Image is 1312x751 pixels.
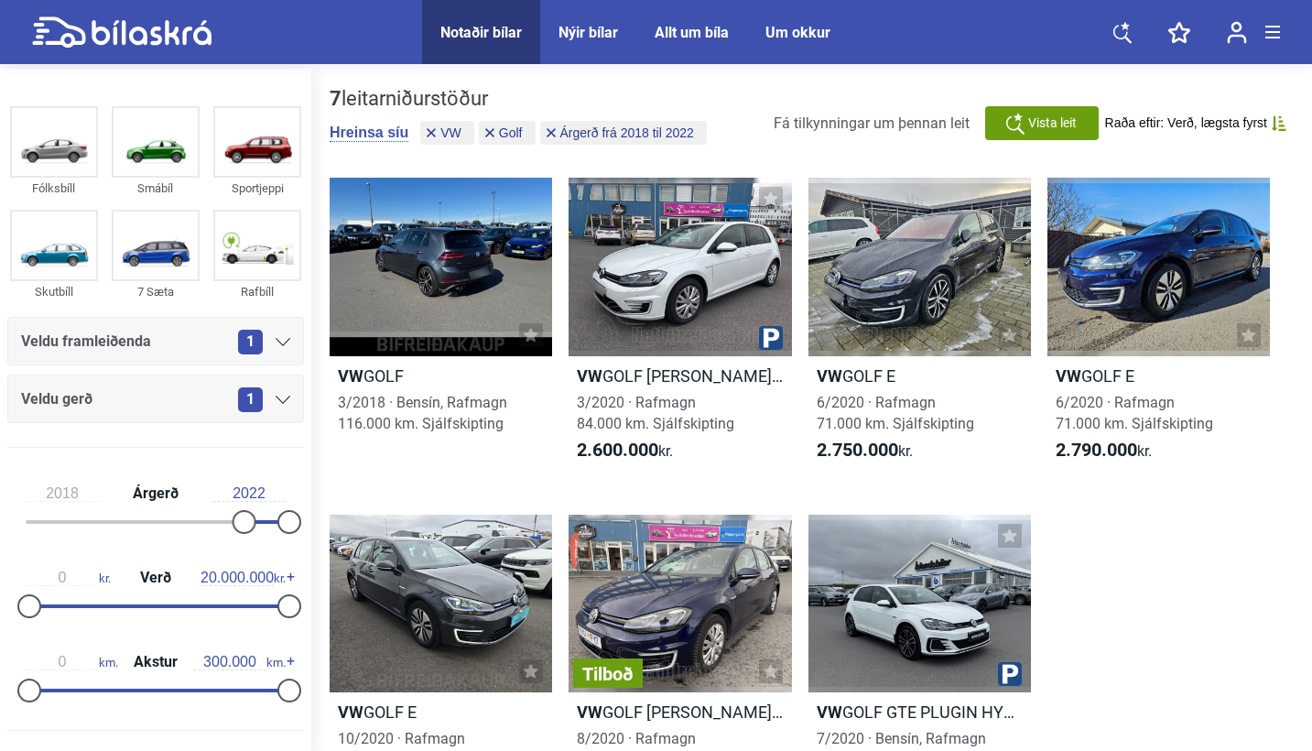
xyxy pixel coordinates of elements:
b: VW [817,702,842,722]
div: Smábíl [112,178,200,199]
div: Rafbíll [213,281,301,302]
h2: GOLF [PERSON_NAME] 36 KWH [569,702,791,723]
a: VWGOLF E6/2020 · Rafmagn71.000 km. Sjálfskipting2.790.000kr. [1047,178,1270,478]
b: VW [338,366,363,386]
span: 6/2020 · Rafmagn 71.000 km. Sjálfskipting [817,394,974,432]
button: Golf [479,121,536,145]
span: Verð [136,571,176,585]
span: km. [26,654,118,670]
img: parking.png [759,326,783,350]
span: kr. [1056,440,1152,462]
b: 2.750.000 [817,439,898,461]
img: parking.png [998,662,1022,686]
a: VWGOLF E6/2020 · Rafmagn71.000 km. Sjálfskipting2.750.000kr. [808,178,1031,478]
div: Skutbíll [10,281,98,302]
b: 2.790.000 [1056,439,1137,461]
span: Árgerð frá 2018 til 2022 [560,126,694,139]
span: kr. [817,440,913,462]
button: Hreinsa síu [330,124,408,142]
a: VWGOLF [PERSON_NAME] 36KWH3/2020 · Rafmagn84.000 km. Sjálfskipting2.600.000kr. [569,178,791,478]
a: VWGOLF3/2018 · Bensín, Rafmagn116.000 km. Sjálfskipting [330,178,552,478]
span: Golf [499,126,523,139]
div: Fólksbíll [10,178,98,199]
a: Allt um bíla [655,24,729,41]
b: 2.600.000 [577,439,658,461]
span: Raða eftir: Verð, lægsta fyrst [1105,115,1267,131]
a: Notaðir bílar [440,24,522,41]
h2: GOLF [330,365,552,386]
span: kr. [26,570,111,586]
span: kr. [577,440,673,462]
b: 7 [330,87,342,110]
span: Veldu framleiðenda [21,329,151,354]
div: leitarniðurstöður [330,87,711,111]
span: 1 [238,330,263,354]
div: Sportjeppi [213,178,301,199]
b: VW [1056,366,1081,386]
button: VW [420,121,474,145]
span: VW [440,126,461,139]
a: Um okkur [765,24,830,41]
span: Vista leit [1028,114,1077,133]
button: Árgerð frá 2018 til 2022 [540,121,707,145]
span: Fá tilkynningar um þennan leit [774,114,970,132]
b: VW [338,702,363,722]
span: 3/2020 · Rafmagn 84.000 km. Sjálfskipting [577,394,734,432]
span: Tilboð [582,665,634,683]
h2: GOLF GTE PLUGIN HYBRID [808,702,1031,723]
b: VW [577,702,602,722]
span: Akstur [129,655,182,669]
b: VW [817,366,842,386]
span: Árgerð [128,486,183,501]
h2: GOLF E [808,365,1031,386]
b: VW [577,366,602,386]
span: 3/2018 · Bensín, Rafmagn 116.000 km. Sjálfskipting [338,394,507,432]
span: 1 [238,387,263,412]
div: 7 Sæta [112,281,200,302]
span: 6/2020 · Rafmagn 71.000 km. Sjálfskipting [1056,394,1213,432]
span: Veldu gerð [21,386,92,412]
img: user-login.svg [1227,21,1247,44]
span: km. [193,654,286,670]
h2: GOLF E [1047,365,1270,386]
h2: GOLF [PERSON_NAME] 36KWH [569,365,791,386]
button: Raða eftir: Verð, lægsta fyrst [1105,115,1286,131]
span: kr. [201,570,286,586]
a: Nýir bílar [558,24,618,41]
h2: GOLF E [330,702,552,723]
